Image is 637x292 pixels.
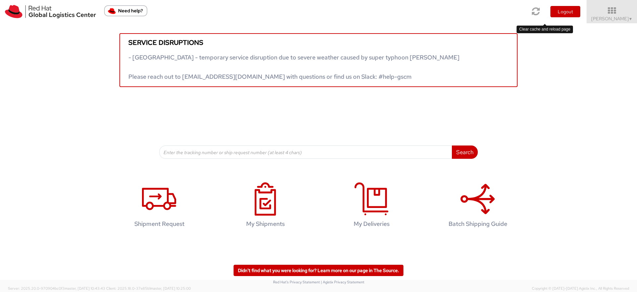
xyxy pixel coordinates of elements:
span: Server: 2025.20.0-970904bc0f3 [8,286,105,291]
h5: Service disruptions [128,39,509,46]
input: Enter the tracking number or ship request number (at least 4 chars) [159,146,452,159]
a: My Deliveries [322,175,421,238]
span: [PERSON_NAME] [591,16,633,22]
button: Need help? [104,5,147,16]
span: master, [DATE] 10:25:00 [150,286,191,291]
a: My Shipments [216,175,315,238]
span: - [GEOGRAPHIC_DATA] - temporary service disruption due to severe weather caused by super typhoon ... [128,53,460,80]
span: Client: 2025.18.0-37e85b1 [106,286,191,291]
a: Red Hat's Privacy Statement [273,280,320,284]
img: rh-logistics-00dfa346123c4ec078e1.svg [5,5,96,18]
h4: Batch Shipping Guide [435,221,521,227]
button: Search [452,146,478,159]
h4: My Deliveries [329,221,414,227]
a: Batch Shipping Guide [428,175,528,238]
a: Service disruptions - [GEOGRAPHIC_DATA] - temporary service disruption due to severe weather caus... [119,33,518,87]
h4: Shipment Request [116,221,202,227]
a: Didn't find what you were looking for? Learn more on our page in The Source. [234,265,403,276]
span: master, [DATE] 10:43:43 [65,286,105,291]
span: Copyright © [DATE]-[DATE] Agistix Inc., All Rights Reserved [532,286,629,291]
span: ▼ [629,16,633,22]
a: Shipment Request [109,175,209,238]
div: Clear cache and reload page [517,26,573,33]
button: Logout [550,6,580,17]
h4: My Shipments [223,221,308,227]
a: | Agistix Privacy Statement [321,280,364,284]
